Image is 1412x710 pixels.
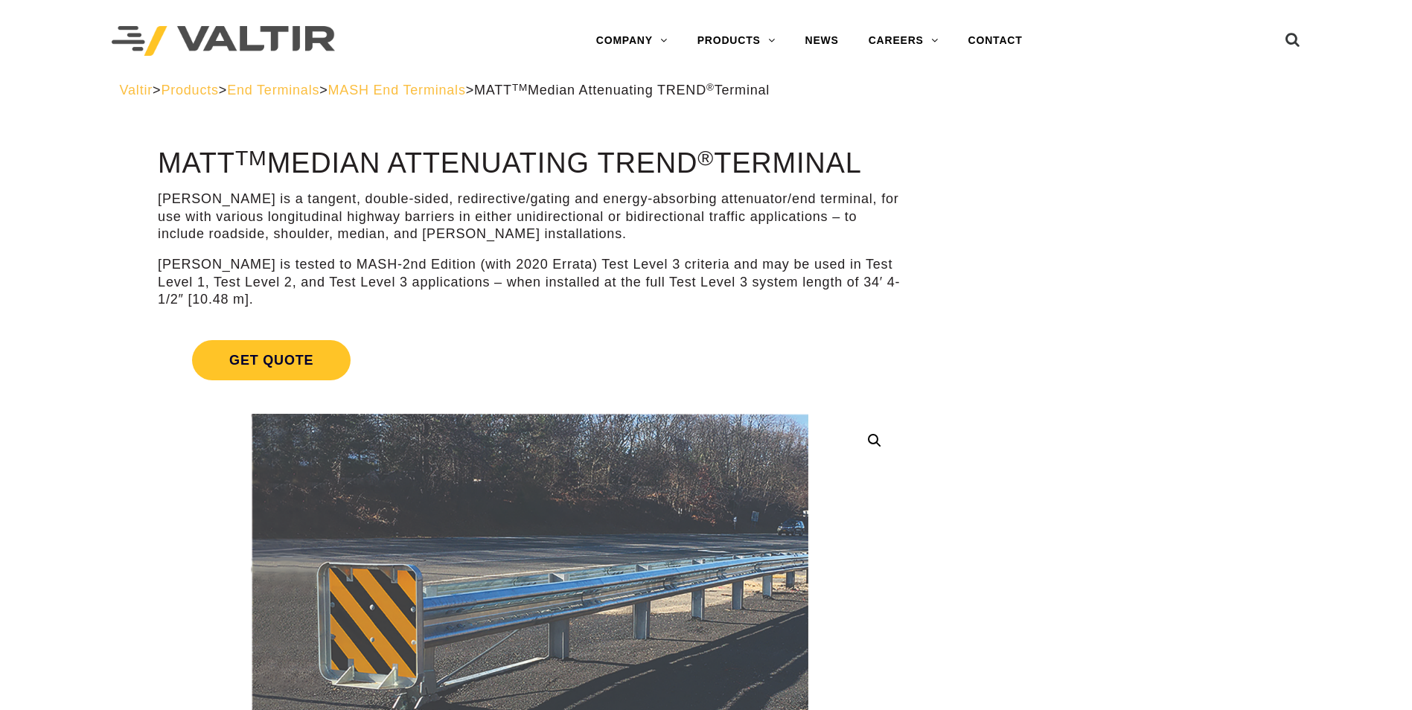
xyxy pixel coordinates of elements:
h1: MATT Median Attenuating TREND Terminal [158,148,901,179]
a: CAREERS [854,26,953,56]
span: Get Quote [192,340,351,380]
a: NEWS [790,26,854,56]
a: MASH End Terminals [328,83,466,97]
sup: TM [235,146,267,170]
sup: ® [706,82,715,93]
a: CONTACT [953,26,1038,56]
a: End Terminals [227,83,319,97]
a: PRODUCTS [683,26,790,56]
a: Valtir [120,83,153,97]
p: [PERSON_NAME] is tested to MASH-2nd Edition (with 2020 Errata) Test Level 3 criteria and may be u... [158,256,901,308]
p: [PERSON_NAME] is a tangent, double-sided, redirective/gating and energy-absorbing attenuator/end ... [158,191,901,243]
a: COMPANY [581,26,683,56]
span: MATT Median Attenuating TREND Terminal [474,83,770,97]
sup: ® [697,146,714,170]
img: Valtir [112,26,335,57]
a: Get Quote [158,322,901,398]
a: Products [161,83,218,97]
div: > > > > [120,82,1293,99]
sup: TM [512,82,528,93]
